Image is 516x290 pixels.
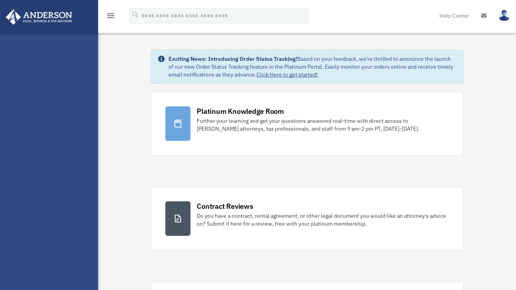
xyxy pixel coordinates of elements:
div: Based on your feedback, we're thrilled to announce the launch of our new Order Status Tracking fe... [168,55,456,78]
img: User Pic [498,10,510,21]
a: Platinum Knowledge Room Further your learning and get your questions answered real-time with dire... [151,92,463,155]
a: Contract Reviews Do you have a contract, rental agreement, or other legal document you would like... [151,187,463,250]
div: Contract Reviews [197,201,253,211]
div: Further your learning and get your questions answered real-time with direct access to [PERSON_NAM... [197,117,448,133]
i: menu [106,11,115,20]
i: search [131,11,140,19]
a: Click Here to get started! [256,71,318,78]
img: Anderson Advisors Platinum Portal [4,9,75,25]
strong: Exciting News: Introducing Order Status Tracking! [168,55,297,62]
div: Do you have a contract, rental agreement, or other legal document you would like an attorney's ad... [197,212,448,228]
div: Platinum Knowledge Room [197,106,284,116]
a: menu [106,14,115,20]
